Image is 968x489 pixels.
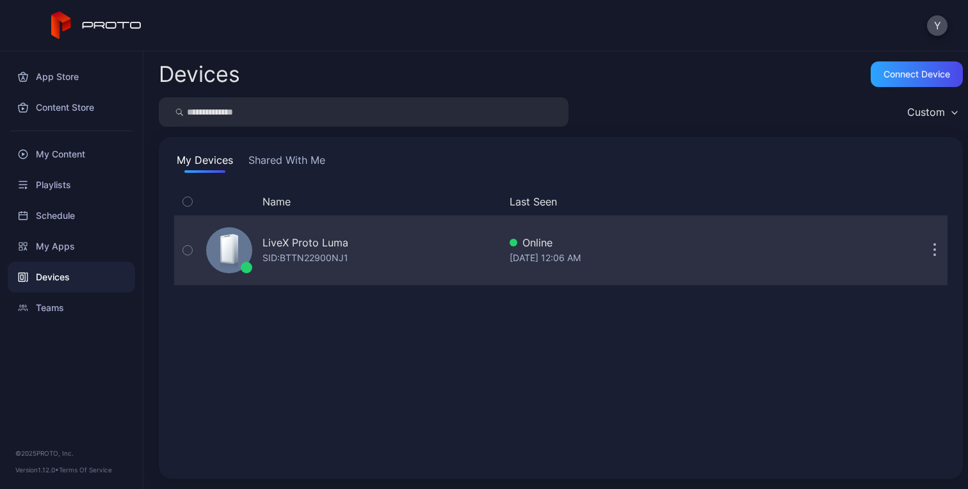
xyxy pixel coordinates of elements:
button: Shared With Me [246,152,328,173]
div: LiveX Proto Luma [262,235,348,250]
button: Name [262,194,291,209]
a: Teams [8,293,135,323]
span: Version 1.12.0 • [15,466,59,474]
div: SID: BTTN22900NJ1 [262,250,348,266]
a: Devices [8,262,135,293]
div: Connect device [883,69,950,79]
div: Online [510,235,786,250]
div: © 2025 PROTO, Inc. [15,448,127,458]
a: My Apps [8,231,135,262]
a: My Content [8,139,135,170]
a: App Store [8,61,135,92]
h2: Devices [159,63,240,86]
button: Custom [901,97,963,127]
div: Options [922,194,948,209]
button: Connect device [871,61,963,87]
button: My Devices [174,152,236,173]
button: Y [927,15,948,36]
a: Schedule [8,200,135,231]
div: [DATE] 12:06 AM [510,250,786,266]
a: Playlists [8,170,135,200]
a: Terms Of Service [59,466,112,474]
a: Content Store [8,92,135,123]
div: Custom [907,106,945,118]
button: Last Seen [510,194,781,209]
div: Update Device [791,194,907,209]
